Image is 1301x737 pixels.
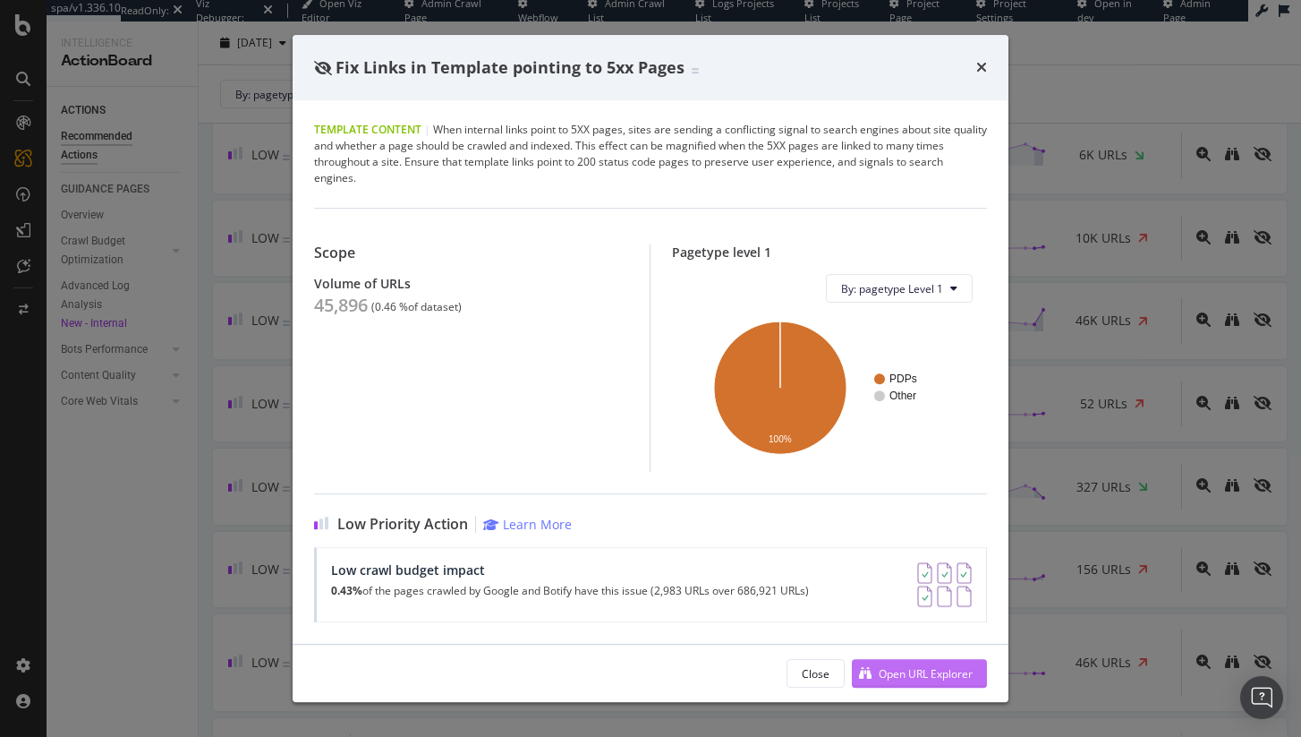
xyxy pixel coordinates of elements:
[314,122,421,137] span: Template Content
[331,562,809,578] div: Low crawl budget impact
[917,562,972,607] img: AY0oso9MOvYAAAAASUVORK5CYII=
[293,35,1008,703] div: modal
[1240,676,1283,719] div: Open Intercom Messenger
[692,68,699,73] img: Equal
[879,666,973,681] div: Open URL Explorer
[336,56,685,78] span: Fix Links in Template pointing to 5xx Pages
[889,373,917,386] text: PDPs
[686,317,973,458] svg: A chart.
[424,122,430,137] span: |
[314,295,368,316] div: 45,896
[826,274,973,303] button: By: pagetype Level 1
[314,244,628,261] div: Scope
[976,56,987,80] div: times
[503,516,572,533] div: Learn More
[889,390,916,403] text: Other
[331,585,809,597] p: of the pages crawled by Google and Botify have this issue (2,983 URLs over 686,921 URLs)
[331,583,362,598] strong: 0.43%
[314,122,987,186] div: When internal links point to 5XX pages, sites are sending a conflicting signal to search engines ...
[802,666,829,681] div: Close
[371,301,462,313] div: ( 0.46 % of dataset )
[314,276,628,291] div: Volume of URLs
[483,516,572,533] a: Learn More
[787,659,845,688] button: Close
[314,61,332,75] div: eye-slash
[337,516,468,533] span: Low Priority Action
[769,435,792,445] text: 100%
[672,244,987,260] div: Pagetype level 1
[841,281,943,296] span: By: pagetype Level 1
[852,659,987,688] button: Open URL Explorer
